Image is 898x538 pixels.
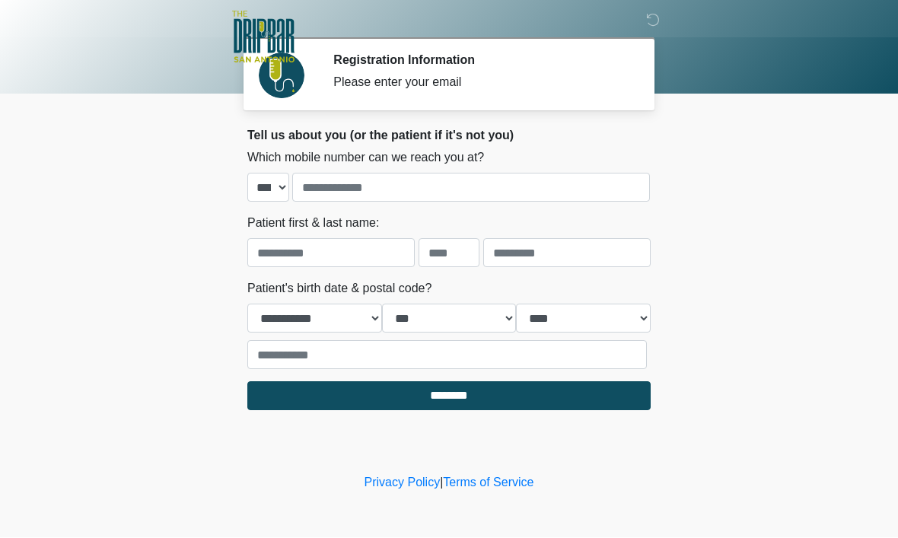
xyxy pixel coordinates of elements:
label: Patient first & last name: [247,215,379,233]
label: Patient's birth date & postal code? [247,280,431,298]
a: | [440,476,443,489]
img: The DRIPBaR - San Antonio Fossil Creek Logo [232,11,295,65]
label: Which mobile number can we reach you at? [247,149,484,167]
div: Please enter your email [333,74,628,92]
img: Agent Avatar [259,53,304,99]
a: Terms of Service [443,476,533,489]
a: Privacy Policy [365,476,441,489]
h2: Tell us about you (or the patient if it's not you) [247,129,651,143]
